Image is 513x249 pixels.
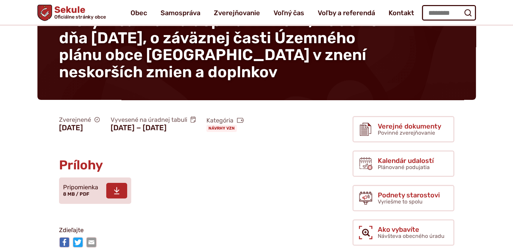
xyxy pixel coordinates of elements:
[214,3,260,22] a: Zverejňovanie
[378,198,423,205] span: Vyriešme to spolu
[378,191,440,199] span: Podnety starostovi
[59,177,131,204] a: Pripomienka 8 MB / PDF
[318,3,375,22] a: Voľby a referendá
[378,233,445,239] span: Návšteva obecného úradu
[37,5,106,21] a: Logo Sekule, prejsť na domovskú stránku.
[86,237,97,248] img: Zdieľať e-mailom
[59,116,100,124] span: Zverejnené
[63,184,98,191] span: Pripomienka
[352,219,454,246] a: Ako vybavíte Návšteva obecného úradu
[59,237,70,248] img: Zdieľať na Facebooku
[63,191,89,197] span: 8 MB / PDF
[378,157,434,164] span: Kalendár udalostí
[352,185,454,211] a: Podnety starostovi Vyriešme to spolu
[37,5,52,21] img: Prejsť na domovskú stránku
[352,150,454,177] a: Kalendár udalostí Plánované podujatia
[111,116,196,124] span: Vyvesené na úradnej tabuli
[352,116,454,142] a: Verejné dokumenty Povinné zverejňovanie
[378,130,435,136] span: Povinné zverejňovanie
[54,15,106,19] span: Oficiálne stránky obce
[73,237,83,248] img: Zdieľať na Twitteri
[59,123,100,132] figcaption: [DATE]
[378,226,445,233] span: Ako vybavíte
[59,158,298,172] h2: Prílohy
[52,5,106,20] span: Sekule
[131,3,147,22] a: Obec
[206,117,244,124] span: Kategória
[111,123,196,132] figcaption: [DATE] − [DATE]
[59,225,298,236] p: Zdieľajte
[274,3,304,22] a: Voľný čas
[378,164,430,170] span: Plánované podujatia
[378,122,441,130] span: Verejné dokumenty
[206,125,237,132] a: Návrhy VZN
[389,3,414,22] a: Kontakt
[161,3,200,22] a: Samospráva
